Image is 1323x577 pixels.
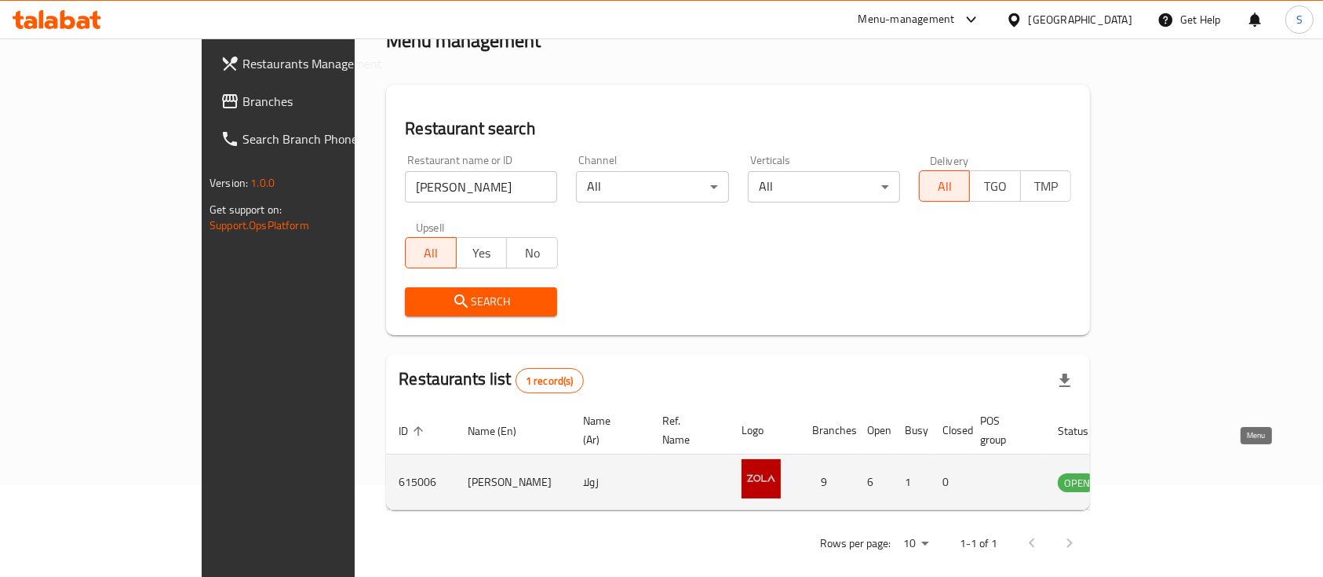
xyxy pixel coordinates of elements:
span: All [412,242,450,265]
td: 0 [930,455,968,510]
span: POS group [980,411,1026,449]
th: Logo [729,407,800,455]
div: OPEN [1058,473,1096,492]
a: Branches [208,82,423,120]
span: Restaurants Management [242,54,410,73]
a: Support.OpsPlatform [210,215,309,236]
span: Yes [463,242,501,265]
a: Restaurants Management [208,45,423,82]
span: 1 record(s) [516,374,583,389]
p: 1-1 of 1 [960,534,997,553]
td: [PERSON_NAME] [455,455,570,510]
span: Status [1058,422,1109,440]
td: زولا [570,455,650,510]
span: No [513,242,551,265]
button: All [405,237,456,268]
span: Version: [210,173,248,193]
span: ID [399,422,428,440]
div: All [748,171,900,203]
th: Open [855,407,892,455]
span: Search Branch Phone [242,130,410,148]
button: Yes [456,237,507,268]
div: All [576,171,728,203]
div: [GEOGRAPHIC_DATA] [1029,11,1132,28]
div: Total records count [516,368,584,393]
label: Delivery [930,155,969,166]
span: TGO [976,175,1014,198]
button: TGO [969,170,1020,202]
button: No [506,237,557,268]
button: All [919,170,970,202]
h2: Restaurant search [405,117,1071,141]
span: 1.0.0 [250,173,275,193]
span: Get support on: [210,199,282,220]
th: Busy [892,407,930,455]
span: Branches [242,92,410,111]
div: Rows per page: [897,532,935,556]
span: Ref. Name [662,411,710,449]
td: 6 [855,455,892,510]
span: S [1296,11,1303,28]
th: Branches [800,407,855,455]
div: Menu-management [858,10,955,29]
span: All [926,175,964,198]
h2: Menu management [386,28,541,53]
span: Name (Ar) [583,411,631,449]
td: 9 [800,455,855,510]
img: Zola [742,459,781,498]
h2: Restaurants list [399,367,583,393]
p: Rows per page: [820,534,891,553]
button: Search [405,287,557,316]
label: Upsell [416,221,445,232]
table: enhanced table [386,407,1182,510]
a: Search Branch Phone [208,120,423,158]
input: Search for restaurant name or ID.. [405,171,557,203]
span: Name (En) [468,422,537,440]
div: Export file [1046,362,1084,400]
th: Closed [930,407,968,455]
span: TMP [1027,175,1065,198]
span: OPEN [1058,474,1096,492]
span: Search [417,292,545,312]
td: 1 [892,455,930,510]
button: TMP [1020,170,1071,202]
